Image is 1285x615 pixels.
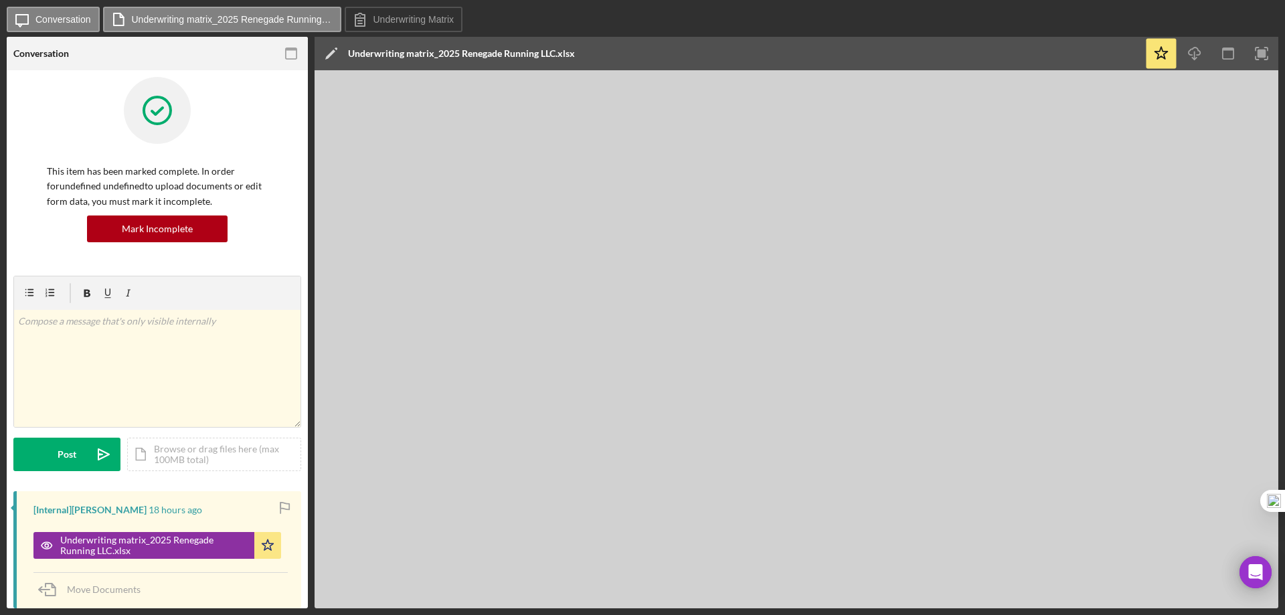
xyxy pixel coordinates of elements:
[60,535,248,556] div: Underwriting matrix_2025 Renegade Running LLC.xlsx
[373,14,454,25] label: Underwriting Matrix
[13,48,69,59] div: Conversation
[35,14,91,25] label: Conversation
[58,438,76,471] div: Post
[33,573,154,606] button: Move Documents
[149,505,202,515] time: 2025-09-12 01:00
[33,505,147,515] div: [Internal] [PERSON_NAME]
[348,48,575,59] div: Underwriting matrix_2025 Renegade Running LLC.xlsx
[7,7,100,32] button: Conversation
[1239,556,1272,588] div: Open Intercom Messenger
[122,215,193,242] div: Mark Incomplete
[345,7,463,32] button: Underwriting Matrix
[87,215,228,242] button: Mark Incomplete
[315,70,1278,608] iframe: Document Preview
[33,532,281,559] button: Underwriting matrix_2025 Renegade Running LLC.xlsx
[1267,494,1281,508] img: one_i.png
[13,438,120,471] button: Post
[132,14,333,25] label: Underwriting matrix_2025 Renegade Running LLC.xlsx
[47,164,268,209] p: This item has been marked complete. In order for undefined undefined to upload documents or edit ...
[67,584,141,595] span: Move Documents
[103,7,341,32] button: Underwriting matrix_2025 Renegade Running LLC.xlsx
